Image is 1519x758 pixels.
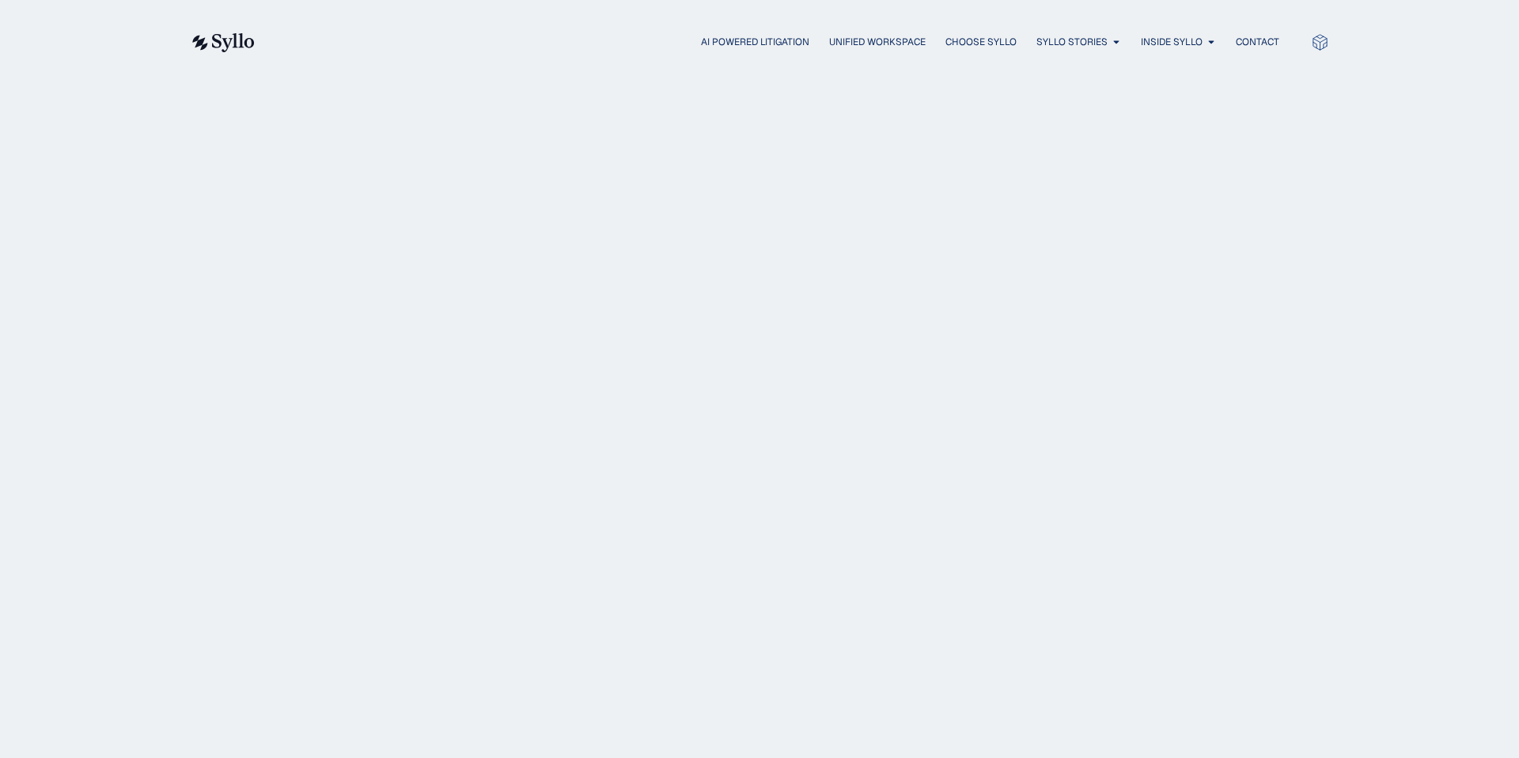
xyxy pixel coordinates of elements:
[1236,35,1279,49] a: Contact
[286,35,1279,50] div: Menu Toggle
[1141,35,1203,49] a: Inside Syllo
[701,35,809,49] a: AI Powered Litigation
[286,35,1279,50] nav: Menu
[190,33,255,52] img: syllo
[829,35,926,49] a: Unified Workspace
[1036,35,1108,49] a: Syllo Stories
[945,35,1017,49] a: Choose Syllo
